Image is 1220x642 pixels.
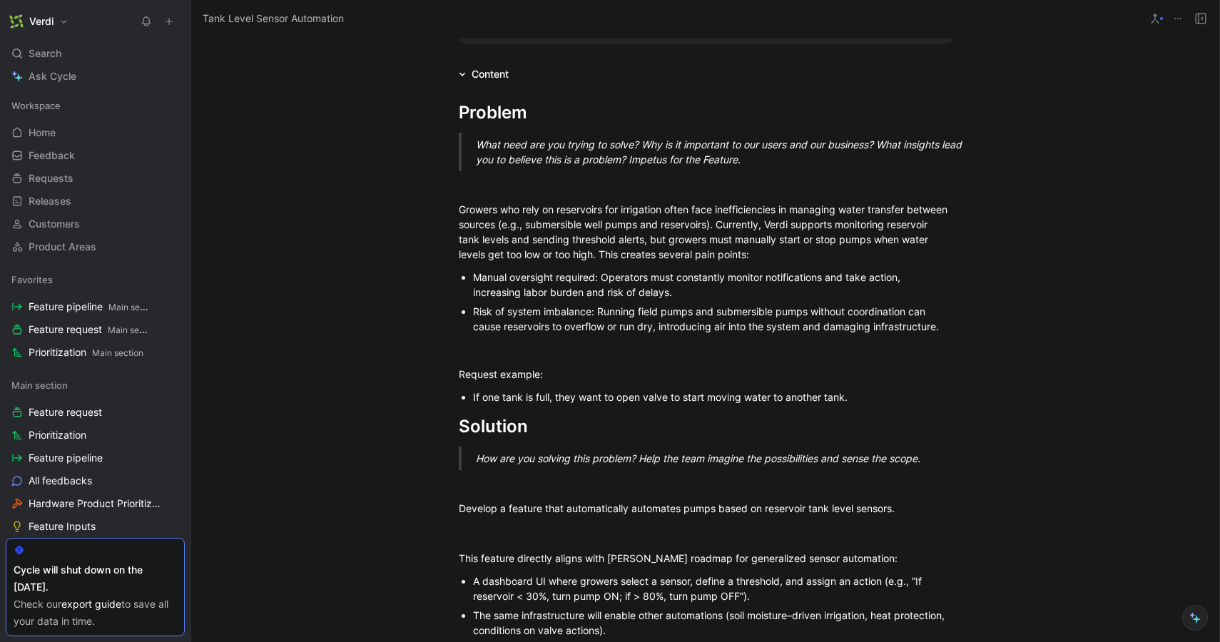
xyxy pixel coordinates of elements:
span: Search [29,45,61,62]
span: Feature pipeline [29,451,103,465]
a: Prioritization [6,424,185,446]
span: Customers [29,217,80,231]
div: Search [6,43,185,64]
span: Requests [29,171,73,185]
span: Releases [29,194,71,208]
a: Feature Inputs [6,516,185,537]
a: Feedback [6,145,185,166]
a: export guide [61,598,121,610]
div: Growers who rely on reservoirs for irrigation often face inefficiencies in managing water transfe... [459,202,952,262]
a: All feedbacks [6,470,185,491]
a: Feature pipelineMain section [6,296,185,317]
a: Product Areas [6,236,185,258]
div: Main sectionFeature requestPrioritizationFeature pipelineAll feedbacksHardware Product Prioritiza... [6,374,185,606]
a: Customers [6,213,185,235]
a: Requests [6,168,185,189]
span: Hardware Product Prioritization [29,496,166,511]
div: Manual oversight required: Operators must constantly monitor notifications and take action, incre... [473,270,952,300]
span: Main section [108,325,159,335]
a: Feature pipeline [6,447,185,469]
div: What need are you trying to solve? Why is it important to our users and our business? What insigh... [476,137,970,167]
div: A dashboard UI where growers select a sensor, define a threshold, and assign an action (e.g., “If... [473,574,952,603]
span: Prioritization [29,345,143,360]
a: Home [6,122,185,143]
div: Cycle will shut down on the [DATE]. [14,561,177,596]
span: Ask Cycle [29,68,76,85]
a: Ask Cycle [6,66,185,87]
img: Verdi [9,14,24,29]
div: Workspace [6,95,185,116]
span: Product Areas [29,240,96,254]
span: Feature request [29,405,102,419]
span: All feedbacks [29,474,92,488]
div: Main section [6,374,185,396]
a: Feature requestMain section [6,319,185,340]
div: Risk of system imbalance: Running field pumps and submersible pumps without coordination can caus... [473,304,952,334]
div: Request example: [459,367,952,382]
span: Prioritization [29,428,86,442]
span: Main section [108,302,160,312]
span: Home [29,126,56,140]
div: The same infrastructure will enable other automations (soil moisture–driven irrigation, heat prot... [473,608,952,638]
div: Content [472,66,509,83]
div: If one tank is full, they want to open valve to start moving water to another tank. [473,389,952,404]
a: Hardware Product Prioritization [6,493,185,514]
button: VerdiVerdi [6,11,72,31]
a: Feature request [6,402,185,423]
span: Tank Level Sensor Automation [203,10,344,27]
span: Main section [11,378,68,392]
div: Problem [459,100,952,126]
span: Feedback [29,148,75,163]
span: Workspace [11,98,61,113]
div: Develop a feature that automatically automates pumps based on reservoir tank level sensors. [459,501,952,516]
a: Releases [6,190,185,212]
h1: Verdi [29,15,54,28]
span: Feature pipeline [29,300,150,315]
div: How are you solving this problem? Help the team imagine the possibilities and sense the scope. [476,451,970,466]
div: Favorites [6,269,185,290]
div: Check our to save all your data in time. [14,596,177,630]
span: Main section [92,347,143,358]
span: Feature request [29,322,150,337]
span: Feature Inputs [29,519,96,534]
div: Content [453,66,514,83]
a: PrioritizationMain section [6,342,185,363]
div: This feature directly aligns with [PERSON_NAME] roadmap for generalized sensor automation: [459,551,952,566]
div: Solution [459,414,952,439]
span: Favorites [11,272,53,287]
